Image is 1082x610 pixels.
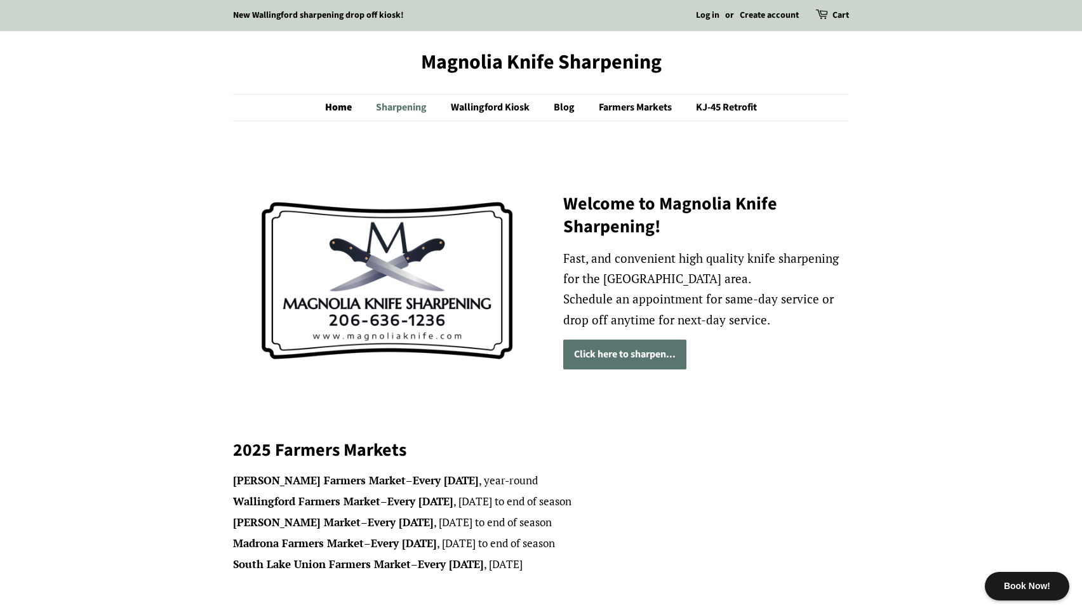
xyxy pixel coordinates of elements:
[441,95,542,121] a: Wallingford Kiosk
[233,50,849,74] a: Magnolia Knife Sharpening
[325,95,364,121] a: Home
[696,9,719,22] a: Log in
[233,536,364,550] strong: Madrona Farmers Market
[832,8,849,23] a: Cart
[233,515,361,529] strong: [PERSON_NAME] Market
[544,95,587,121] a: Blog
[368,515,434,529] strong: Every [DATE]
[233,494,380,508] strong: Wallingford Farmers Market
[233,514,849,532] li: – , [DATE] to end of season
[563,340,686,369] a: Click here to sharpen...
[371,536,437,550] strong: Every [DATE]
[233,557,411,571] strong: South Lake Union Farmers Market
[563,248,849,330] p: Fast, and convenient high quality knife sharpening for the [GEOGRAPHIC_DATA] area. Schedule an ap...
[233,534,849,553] li: – , [DATE] to end of season
[366,95,439,121] a: Sharpening
[233,493,849,511] li: – , [DATE] to end of season
[725,8,734,23] li: or
[589,95,685,121] a: Farmers Markets
[233,472,849,490] li: – , year-round
[413,473,479,487] strong: Every [DATE]
[233,9,404,22] a: New Wallingford sharpening drop off kiosk!
[387,494,453,508] strong: Every [DATE]
[563,192,849,239] h2: Welcome to Magnolia Knife Sharpening!
[740,9,799,22] a: Create account
[233,473,406,487] strong: [PERSON_NAME] Farmers Market
[418,557,484,571] strong: Every [DATE]
[233,439,849,461] h2: 2025 Farmers Markets
[233,555,849,574] li: – , [DATE]
[985,572,1069,600] div: Book Now!
[686,95,757,121] a: KJ-45 Retrofit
